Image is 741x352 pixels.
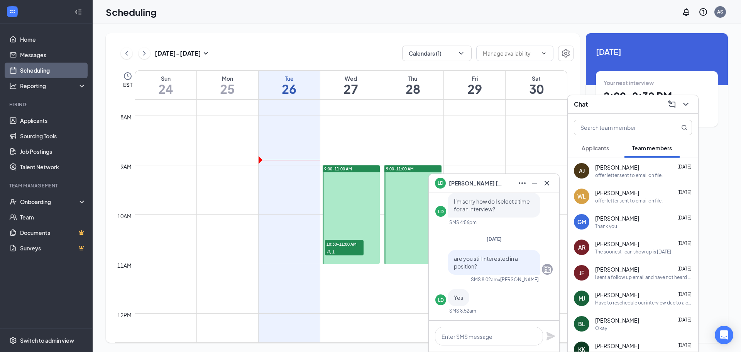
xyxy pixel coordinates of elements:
h1: 27 [320,82,382,95]
a: SurveysCrown [20,240,86,256]
input: Search team member [574,120,666,135]
h1: 2:00 - 2:30 PM [604,90,710,103]
div: Wed [320,75,382,82]
svg: User [327,250,331,254]
div: Open Intercom Messenger [715,326,733,344]
span: I'm sorry how do I select a time for an interview? [454,198,530,213]
div: MJ [579,294,585,302]
span: [PERSON_NAME] [595,189,639,197]
h1: 26 [259,82,320,95]
span: [DATE] [677,240,692,246]
h3: [DATE] - [DATE] [155,49,201,58]
a: August 28, 2025 [382,71,443,99]
a: Job Postings [20,144,86,159]
a: Messages [20,47,86,63]
div: Fri [444,75,505,82]
div: 9am [119,162,133,171]
h1: 28 [382,82,443,95]
a: Home [20,32,86,47]
svg: Ellipses [518,179,527,188]
span: [DATE] [677,317,692,323]
svg: Collapse [74,8,82,16]
button: Minimize [528,177,541,189]
svg: ComposeMessage [667,100,677,109]
div: The soonest I can show up is [DATE] [595,248,671,255]
h1: 25 [197,82,258,95]
svg: WorkstreamLogo [8,8,16,15]
svg: Analysis [9,82,17,90]
span: Yes [454,294,463,301]
svg: Notifications [682,7,691,17]
div: AS [717,9,723,15]
div: SMS 4:56pm [449,219,477,226]
a: Team [20,209,86,225]
h3: Chat [574,100,588,109]
button: ComposeMessage [666,98,678,111]
span: Applicants [582,145,609,151]
a: Scheduling [20,63,86,78]
div: Tue [259,75,320,82]
div: AR [578,243,585,251]
span: 10:30-11:00 AM [325,240,364,248]
div: GM [577,218,586,226]
div: AJ [579,167,585,175]
span: [PERSON_NAME] [595,316,639,324]
svg: Cross [542,179,552,188]
svg: SmallChevronDown [201,49,210,58]
button: ChevronLeft [121,48,132,59]
span: [PERSON_NAME] [595,240,639,248]
span: [PERSON_NAME] [595,291,639,299]
span: [DATE] [487,236,502,242]
svg: Plane [546,332,555,341]
span: [PERSON_NAME] [595,342,639,350]
span: [DATE] [677,164,692,170]
div: Okay [595,325,607,332]
div: Onboarding [20,198,80,206]
h1: Scheduling [106,5,157,19]
svg: ChevronRight [140,49,148,58]
div: LD [438,297,444,303]
div: SMS 8:02am [471,276,498,283]
span: Team members [632,145,672,151]
svg: Settings [9,337,17,344]
div: Your next interview [604,79,710,87]
div: JF [579,269,584,277]
h1: 24 [135,82,196,95]
div: Hiring [9,101,85,108]
div: Reporting [20,82,86,90]
span: [PERSON_NAME] [595,214,639,222]
svg: MagnifyingGlass [681,124,687,131]
div: 12pm [116,311,133,319]
a: August 29, 2025 [444,71,505,99]
span: [DATE] [596,46,718,58]
a: August 30, 2025 [506,71,567,99]
div: I sent a follow up email and have not heard back. If I do not hear back from you by the end of th... [595,274,692,281]
div: offer letter sent to email on file. [595,197,663,204]
div: Mon [197,75,258,82]
div: SMS 8:52am [449,308,476,314]
div: Switch to admin view [20,337,74,344]
span: 9:00-11:00 AM [386,166,414,172]
div: WL [577,192,586,200]
h1: 30 [506,82,567,95]
svg: ChevronLeft [123,49,130,58]
a: Applicants [20,113,86,128]
span: [DATE] [677,189,692,195]
h1: 29 [444,82,505,95]
span: [PERSON_NAME] [595,265,639,273]
div: Thu [382,75,443,82]
span: • [PERSON_NAME] [498,276,539,283]
a: DocumentsCrown [20,225,86,240]
button: Cross [541,177,553,189]
a: Talent Network [20,159,86,175]
span: are you still interested in a position? [454,255,518,270]
div: offer letter sent to email on file. [595,172,663,179]
svg: Company [543,265,552,274]
button: Settings [558,46,574,61]
span: [PERSON_NAME] [595,163,639,171]
input: Manage availability [483,49,538,58]
svg: UserCheck [9,198,17,206]
div: Thank you [595,223,617,230]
